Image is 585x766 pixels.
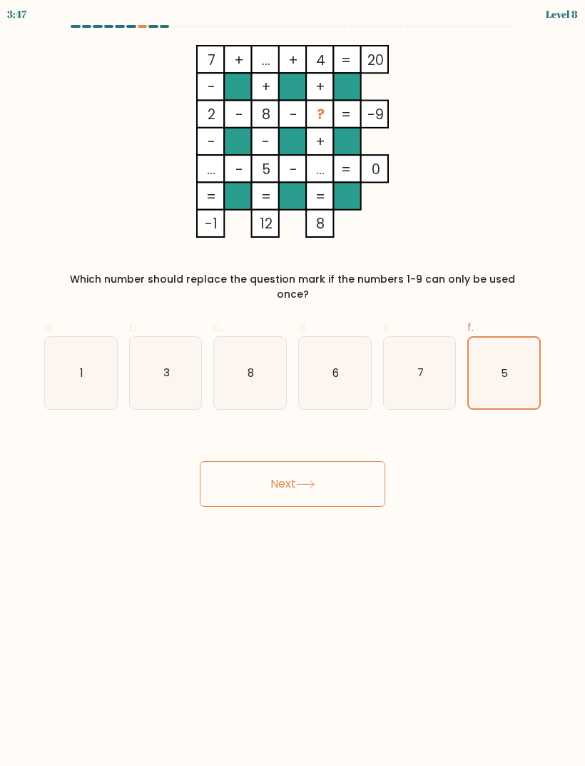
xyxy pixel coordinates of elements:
[205,214,218,233] tspan: -1
[288,51,298,70] tspan: +
[315,132,325,151] tspan: +
[235,105,243,124] tspan: -
[213,319,223,336] span: c.
[53,272,532,302] div: Which number should replace the question mark if the numbers 1-9 can only be used once?
[315,187,325,206] tspan: =
[129,319,139,336] span: b.
[200,461,385,507] button: Next
[417,365,423,380] text: 7
[290,160,297,179] tspan: -
[163,365,169,380] text: 3
[372,160,380,179] tspan: 0
[367,51,384,70] tspan: 20
[383,319,392,336] span: e.
[262,160,270,179] tspan: 5
[262,51,270,70] tspan: ...
[290,105,297,124] tspan: -
[262,132,270,151] tspan: -
[316,160,325,179] tspan: ...
[467,319,474,336] span: f.
[208,51,215,70] tspan: 7
[341,160,351,179] tspan: =
[248,365,254,380] text: 8
[317,105,325,124] tspan: ?
[208,105,215,124] tspan: 2
[207,160,215,179] tspan: ...
[208,132,215,151] tspan: -
[261,77,271,96] tspan: +
[7,6,26,21] div: 3:47
[80,365,83,380] text: 1
[262,105,270,124] tspan: 8
[341,105,351,124] tspan: =
[546,6,578,21] div: Level 8
[298,319,307,336] span: d.
[208,77,215,96] tspan: -
[44,319,54,336] span: a.
[332,365,339,380] text: 6
[235,160,243,179] tspan: -
[206,187,216,206] tspan: =
[234,51,244,70] tspan: +
[316,214,325,233] tspan: 8
[315,77,325,96] tspan: +
[367,105,384,124] tspan: -9
[316,51,325,70] tspan: 4
[260,214,273,233] tspan: 12
[502,366,509,380] text: 5
[341,51,351,70] tspan: =
[261,187,271,206] tspan: =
